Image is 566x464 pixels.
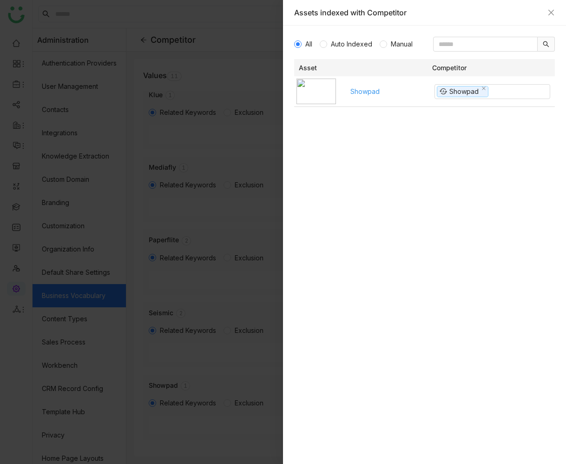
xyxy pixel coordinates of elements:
[440,88,447,94] img: autotag.svg
[432,64,551,72] div: Competitor
[387,39,416,49] span: Manual
[299,64,425,72] div: Asset
[327,39,376,49] span: Auto Indexed
[547,9,555,16] button: Close
[294,7,543,18] div: Assets indexed with Competitor
[302,39,316,49] span: All
[350,87,380,95] a: Showpad
[437,86,488,97] nz-select-item: Showpad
